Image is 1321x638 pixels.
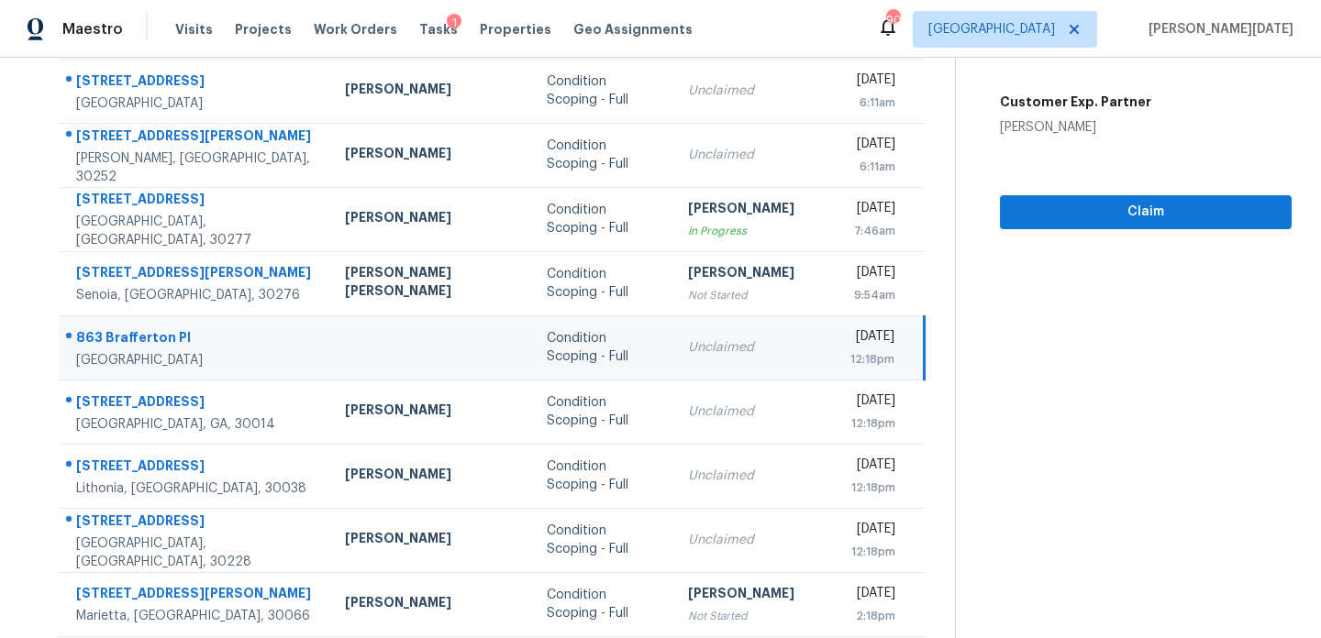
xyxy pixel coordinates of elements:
[76,479,316,498] div: Lithonia, [GEOGRAPHIC_DATA], 30038
[76,328,316,351] div: 863 Brafferton Pl
[76,534,316,571] div: [GEOGRAPHIC_DATA], [GEOGRAPHIC_DATA], 30228
[688,146,821,164] div: Unclaimed
[850,199,896,222] div: [DATE]
[850,158,896,176] div: 6:11am
[688,584,821,607] div: [PERSON_NAME]
[345,401,517,423] div: [PERSON_NAME]
[76,71,316,94] div: [STREET_ADDRESS]
[547,201,659,237] div: Condition Scoping - Full
[76,94,316,113] div: [GEOGRAPHIC_DATA]
[314,20,397,38] span: Work Orders
[688,467,821,485] div: Unclaimed
[1000,118,1151,137] div: [PERSON_NAME]
[447,14,461,32] div: 1
[688,286,821,304] div: Not Started
[850,414,896,433] div: 12:18pm
[547,457,659,494] div: Condition Scoping - Full
[547,265,659,302] div: Condition Scoping - Full
[547,137,659,173] div: Condition Scoping - Full
[688,263,821,286] div: [PERSON_NAME]
[235,20,292,38] span: Projects
[850,543,896,561] div: 12:18pm
[850,350,894,368] div: 12:18pm
[480,20,551,38] span: Properties
[76,213,316,249] div: [GEOGRAPHIC_DATA], [GEOGRAPHIC_DATA], 30277
[76,190,316,213] div: [STREET_ADDRESS]
[76,126,316,149] div: [STREET_ADDRESS][PERSON_NAME]
[1141,20,1293,38] span: [PERSON_NAME][DATE]
[345,80,517,103] div: [PERSON_NAME]
[419,23,458,36] span: Tasks
[688,402,821,421] div: Unclaimed
[76,351,316,369] div: [GEOGRAPHIC_DATA]
[76,286,316,304] div: Senoia, [GEOGRAPHIC_DATA], 30276
[345,529,517,552] div: [PERSON_NAME]
[850,607,896,625] div: 2:18pm
[547,393,659,430] div: Condition Scoping - Full
[688,222,821,240] div: In Progress
[76,511,316,534] div: [STREET_ADDRESS]
[76,456,316,479] div: [STREET_ADDRESS]
[547,586,659,622] div: Condition Scoping - Full
[928,20,1055,38] span: [GEOGRAPHIC_DATA]
[688,338,821,357] div: Unclaimed
[850,71,896,93] div: [DATE]
[850,222,896,240] div: 7:46am
[76,607,316,625] div: Marietta, [GEOGRAPHIC_DATA], 30066
[850,286,896,304] div: 9:54am
[886,11,899,29] div: 90
[850,135,896,158] div: [DATE]
[62,20,123,38] span: Maestro
[345,593,517,616] div: [PERSON_NAME]
[688,607,821,625] div: Not Started
[76,392,316,415] div: [STREET_ADDRESS]
[345,263,517,304] div: [PERSON_NAME] [PERSON_NAME]
[175,20,213,38] span: Visits
[1015,201,1277,224] span: Claim
[688,82,821,100] div: Unclaimed
[850,93,896,112] div: 6:11am
[76,584,316,607] div: [STREET_ADDRESS][PERSON_NAME]
[850,520,896,543] div: [DATE]
[547,72,659,109] div: Condition Scoping - Full
[1000,195,1292,229] button: Claim
[573,20,693,38] span: Geo Assignments
[1000,93,1151,111] h5: Customer Exp. Partner
[547,522,659,558] div: Condition Scoping - Full
[850,391,896,414] div: [DATE]
[76,415,316,434] div: [GEOGRAPHIC_DATA], GA, 30014
[547,329,659,366] div: Condition Scoping - Full
[345,208,517,231] div: [PERSON_NAME]
[850,478,896,497] div: 12:18pm
[850,584,896,607] div: [DATE]
[850,327,894,350] div: [DATE]
[345,465,517,488] div: [PERSON_NAME]
[688,531,821,549] div: Unclaimed
[345,144,517,167] div: [PERSON_NAME]
[688,199,821,222] div: [PERSON_NAME]
[850,456,896,478] div: [DATE]
[76,263,316,286] div: [STREET_ADDRESS][PERSON_NAME]
[850,263,896,286] div: [DATE]
[76,149,316,186] div: [PERSON_NAME], [GEOGRAPHIC_DATA], 30252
